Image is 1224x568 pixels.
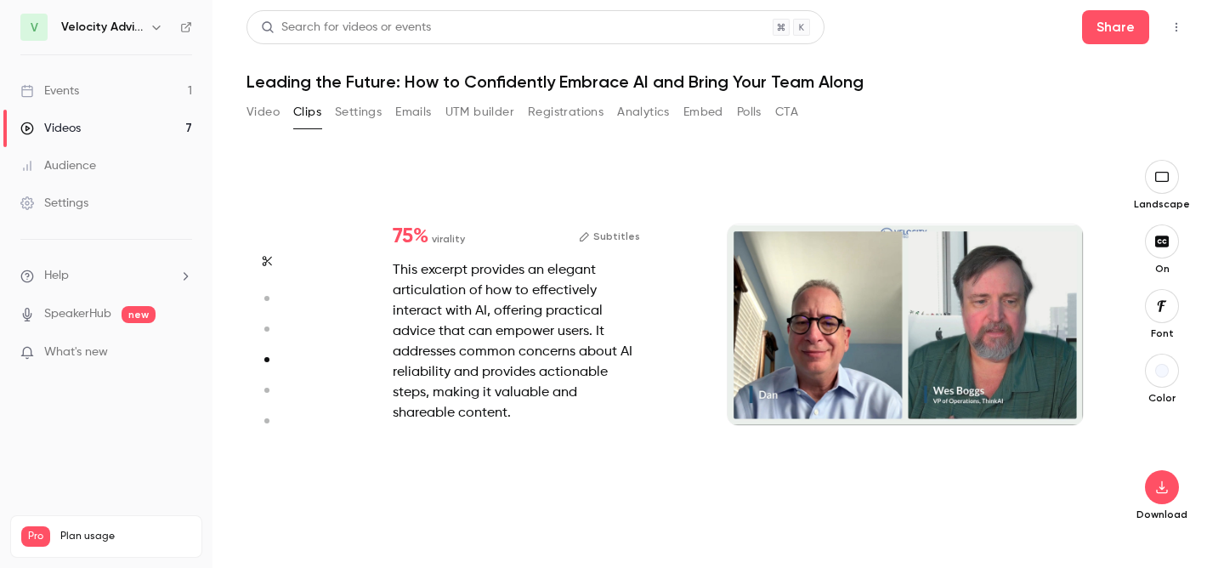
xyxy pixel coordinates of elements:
[737,99,762,126] button: Polls
[44,344,108,361] span: What's new
[393,260,640,423] div: This excerpt provides an elegant articulation of how to effectively interact with AI, offering pr...
[31,19,38,37] span: V
[1134,197,1190,211] p: Landscape
[1135,262,1189,275] p: On
[395,99,431,126] button: Emails
[20,82,79,99] div: Events
[246,71,1190,92] h1: Leading the Future: How to Confidently Embrace AI and Bring Your Team Along
[44,305,111,323] a: SpeakerHub
[122,306,156,323] span: new
[20,195,88,212] div: Settings
[44,267,69,285] span: Help
[432,231,465,247] span: virality
[1135,508,1189,521] p: Download
[20,157,96,174] div: Audience
[775,99,798,126] button: CTA
[20,267,192,285] li: help-dropdown-opener
[683,99,723,126] button: Embed
[293,99,321,126] button: Clips
[335,99,382,126] button: Settings
[528,99,603,126] button: Registrations
[617,99,670,126] button: Analytics
[1163,14,1190,41] button: Top Bar Actions
[261,19,431,37] div: Search for videos or events
[1135,327,1189,340] p: Font
[393,226,428,247] span: 75 %
[1135,391,1189,405] p: Color
[445,99,514,126] button: UTM builder
[1082,10,1149,44] button: Share
[21,526,50,547] span: Pro
[20,120,81,137] div: Videos
[60,530,191,543] span: Plan usage
[61,19,143,36] h6: Velocity Advisory Group
[172,345,192,361] iframe: Noticeable Trigger
[246,99,280,126] button: Video
[579,226,640,247] button: Subtitles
